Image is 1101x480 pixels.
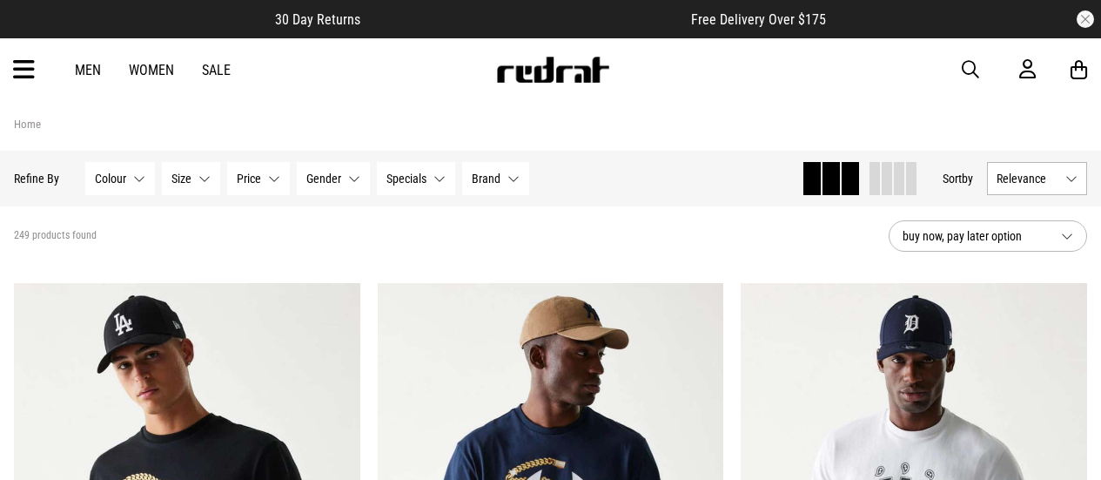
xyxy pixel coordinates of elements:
[171,172,191,186] span: Size
[472,172,500,186] span: Brand
[997,172,1058,186] span: Relevance
[377,162,455,195] button: Specials
[275,11,360,28] span: 30 Day Returns
[386,172,426,186] span: Specials
[85,162,155,195] button: Colour
[237,172,261,186] span: Price
[987,162,1087,195] button: Relevance
[14,229,97,243] span: 249 products found
[691,11,826,28] span: Free Delivery Over $175
[462,162,529,195] button: Brand
[14,118,41,131] a: Home
[202,62,231,78] a: Sale
[227,162,290,195] button: Price
[297,162,370,195] button: Gender
[962,172,973,186] span: by
[495,57,610,83] img: Redrat logo
[903,226,1047,247] span: buy now, pay later option
[162,162,220,195] button: Size
[75,62,101,78] a: Men
[14,172,59,186] p: Refine By
[943,168,973,189] button: Sortby
[129,62,174,78] a: Women
[95,172,126,186] span: Colour
[889,220,1087,252] button: buy now, pay later option
[395,10,656,28] iframe: Customer reviews powered by Trustpilot
[306,172,341,186] span: Gender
